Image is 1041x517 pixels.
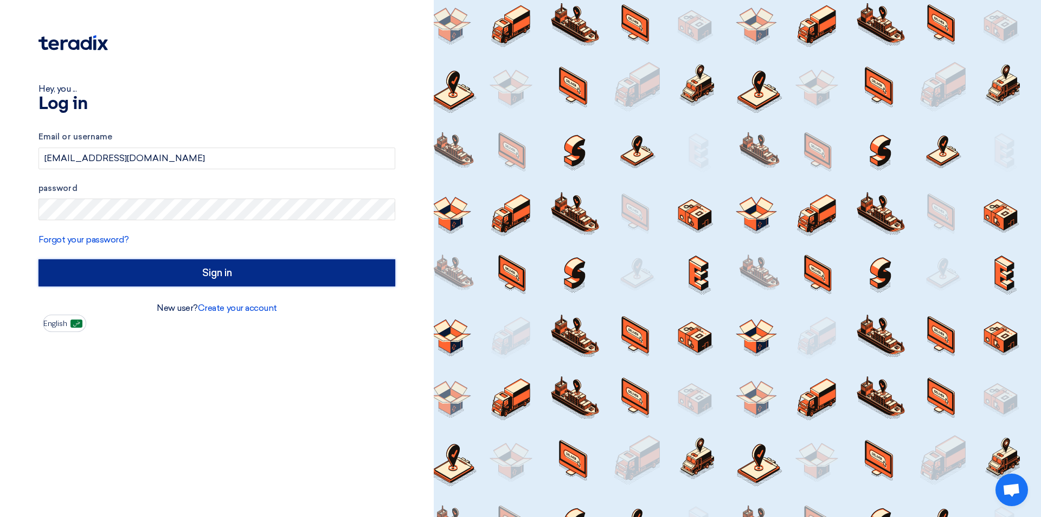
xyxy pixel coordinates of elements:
[43,319,67,328] font: English
[38,234,129,245] a: Forgot your password?
[38,35,108,50] img: Teradix logo
[38,132,112,142] font: Email or username
[157,303,198,313] font: New user?
[38,84,76,94] font: Hey, you ...
[38,95,87,113] font: Log in
[198,303,277,313] a: Create your account
[38,183,78,193] font: password
[43,315,86,332] button: English
[38,148,395,169] input: Enter your business email or username
[38,259,395,286] input: Sign in
[70,320,82,328] img: ar-AR.png
[995,474,1028,506] a: Open chat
